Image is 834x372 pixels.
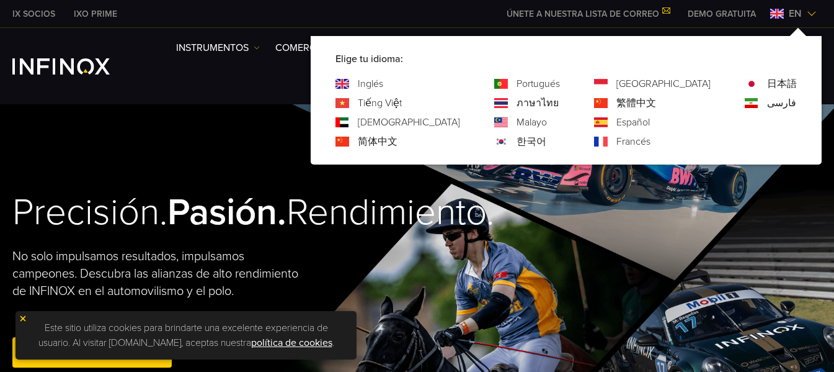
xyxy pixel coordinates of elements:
[286,190,494,235] font: Rendimiento.
[64,7,126,20] a: INFINOX
[332,337,334,349] font: .
[358,115,460,130] a: Idioma
[616,116,650,129] font: Español
[358,97,402,109] font: Tiếng Việt
[497,9,678,19] a: ÚNETE A NUESTRA LISTA DE CORREO
[767,96,796,111] a: Idioma
[12,58,139,75] a: Logotipo de INFINOX
[767,97,796,109] font: فارسی
[358,76,383,91] a: Idioma
[616,115,650,130] a: Idioma
[616,97,656,109] font: 繁體中文
[12,249,298,299] font: No solo impulsamos resultados, impulsamos campeones. Descubra las alianzas de alto rendimiento de...
[767,76,797,91] a: Idioma
[789,7,802,20] font: en
[335,53,403,65] font: Elige tu idioma:
[517,115,547,130] a: Idioma
[275,40,337,55] a: COMERCIO
[507,9,659,19] font: ÚNETE A NUESTRA LISTA DE CORREO
[616,76,711,91] a: Idioma
[3,7,64,20] a: INFINOX
[616,96,656,111] a: Idioma
[678,7,765,20] a: MENÚ INFINOX
[517,97,559,109] font: ภาษาไทย
[517,134,546,149] a: Idioma
[517,135,546,148] font: 한국어
[517,116,547,129] font: Malayo
[167,190,286,235] font: Pasión.
[12,190,167,235] font: Precisión.
[358,135,397,148] font: 简体中文
[616,78,711,90] font: [GEOGRAPHIC_DATA]
[517,96,559,111] a: Idioma
[38,322,328,349] font: Este sitio utiliza cookies para brindarte una excelente experiencia de usuario. Al visitar [DOMAI...
[74,9,117,19] font: IXO PRIME
[688,9,756,19] font: DEMO GRATUITA
[358,116,460,129] font: [DEMOGRAPHIC_DATA]
[176,40,260,55] a: Instrumentos
[19,314,27,323] img: icono de cierre amarillo
[358,78,383,90] font: Inglés
[616,135,650,148] font: Francés
[176,42,249,54] font: Instrumentos
[616,134,650,149] a: Idioma
[12,9,55,19] font: IX SOCIOS
[358,96,402,111] a: Idioma
[517,76,560,91] a: Idioma
[517,78,560,90] font: Portugués
[358,134,397,149] a: Idioma
[12,337,172,368] a: Abrir una cuenta real
[251,337,332,349] a: política de cookies
[275,42,326,54] font: COMERCIO
[767,78,797,90] font: 日本語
